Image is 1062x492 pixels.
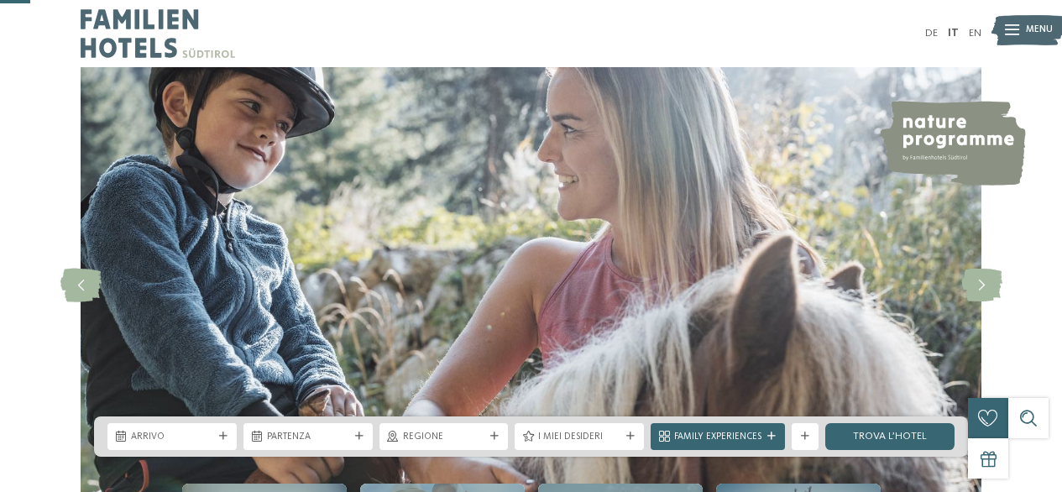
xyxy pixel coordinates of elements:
span: Family Experiences [674,431,761,444]
span: Partenza [267,431,349,444]
img: nature programme by Familienhotels Südtirol [878,101,1026,186]
span: I miei desideri [538,431,620,444]
a: DE [925,28,938,39]
a: EN [969,28,981,39]
a: trova l’hotel [825,423,955,450]
span: Menu [1026,24,1053,37]
span: Arrivo [131,431,213,444]
span: Regione [403,431,485,444]
a: IT [948,28,959,39]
